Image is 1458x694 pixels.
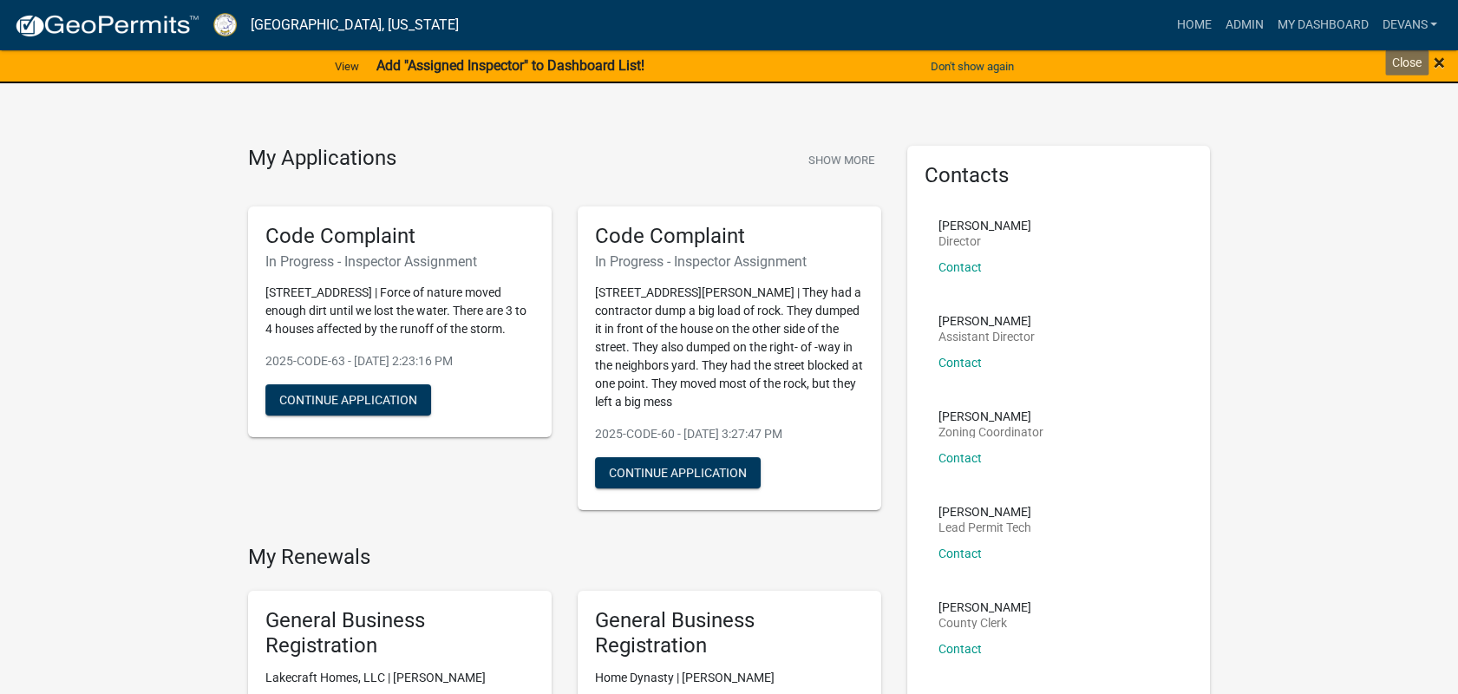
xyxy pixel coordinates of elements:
[801,146,881,174] button: Show More
[265,253,534,270] h6: In Progress - Inspector Assignment
[938,260,982,274] a: Contact
[938,410,1043,422] p: [PERSON_NAME]
[938,426,1043,438] p: Zoning Coordinator
[265,384,431,416] button: Continue Application
[595,457,761,488] button: Continue Application
[595,284,864,411] p: [STREET_ADDRESS][PERSON_NAME] | They had a contractor dump a big load of rock. They dumped it in ...
[595,224,864,249] h5: Code Complaint
[938,617,1031,629] p: County Clerk
[265,224,534,249] h5: Code Complaint
[213,13,237,36] img: Putnam County, Georgia
[938,356,982,370] a: Contact
[925,163,1193,188] h5: Contacts
[938,601,1031,613] p: [PERSON_NAME]
[938,506,1031,518] p: [PERSON_NAME]
[1375,9,1444,42] a: devans
[1434,50,1445,75] span: ×
[265,284,534,338] p: [STREET_ADDRESS] | Force of nature moved enough dirt until we lost the water. There are 3 to 4 ho...
[1169,9,1218,42] a: Home
[595,425,864,443] p: 2025-CODE-60 - [DATE] 3:27:47 PM
[938,315,1035,327] p: [PERSON_NAME]
[938,219,1031,232] p: [PERSON_NAME]
[251,10,459,40] a: [GEOGRAPHIC_DATA], [US_STATE]
[248,146,396,172] h4: My Applications
[595,608,864,658] h5: General Business Registration
[1270,9,1375,42] a: My Dashboard
[595,669,864,687] p: Home Dynasty | [PERSON_NAME]
[265,669,534,687] p: Lakecraft Homes, LLC | [PERSON_NAME]
[265,352,534,370] p: 2025-CODE-63 - [DATE] 2:23:16 PM
[938,547,982,560] a: Contact
[1385,50,1429,75] div: Close
[938,235,1031,247] p: Director
[938,521,1031,534] p: Lead Permit Tech
[924,52,1021,81] button: Don't show again
[595,253,864,270] h6: In Progress - Inspector Assignment
[265,608,534,658] h5: General Business Registration
[376,57,644,74] strong: Add "Assigned Inspector" to Dashboard List!
[938,642,982,656] a: Contact
[938,451,982,465] a: Contact
[248,545,881,570] h4: My Renewals
[1218,9,1270,42] a: Admin
[1434,52,1445,73] button: Close
[328,52,366,81] a: View
[938,331,1035,343] p: Assistant Director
